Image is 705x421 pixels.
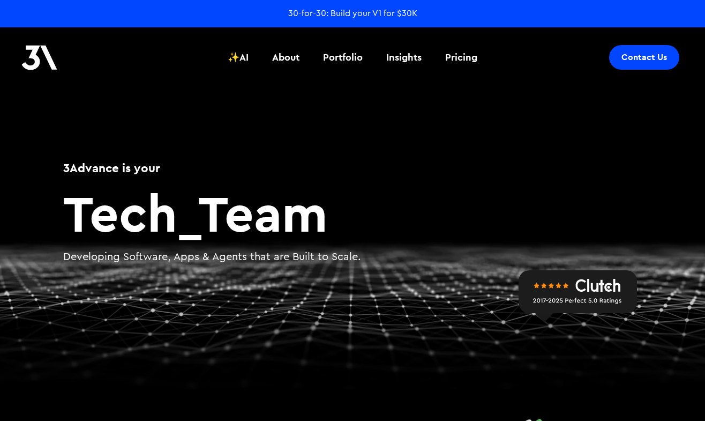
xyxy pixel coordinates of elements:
a: 30-for-30: Build your V1 for $30K [288,8,417,19]
a: Pricing [439,38,484,77]
div: About [272,50,299,64]
a: Insights [380,38,428,77]
p: Developing Software, Apps & Agents that are Built to Scale. [63,249,642,265]
div: Pricing [445,50,477,64]
a: ✨AI [221,38,255,77]
span: Tech [63,180,177,245]
a: About [266,38,306,77]
h1: 3Advance is your [63,159,642,176]
div: ✨AI [228,50,249,64]
div: Contact Us [621,52,667,63]
h2: Team [63,187,642,239]
a: Portfolio [317,38,369,77]
a: Contact Us [609,45,679,70]
div: Portfolio [323,50,363,64]
span: _ [177,180,198,245]
div: Insights [386,50,422,64]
